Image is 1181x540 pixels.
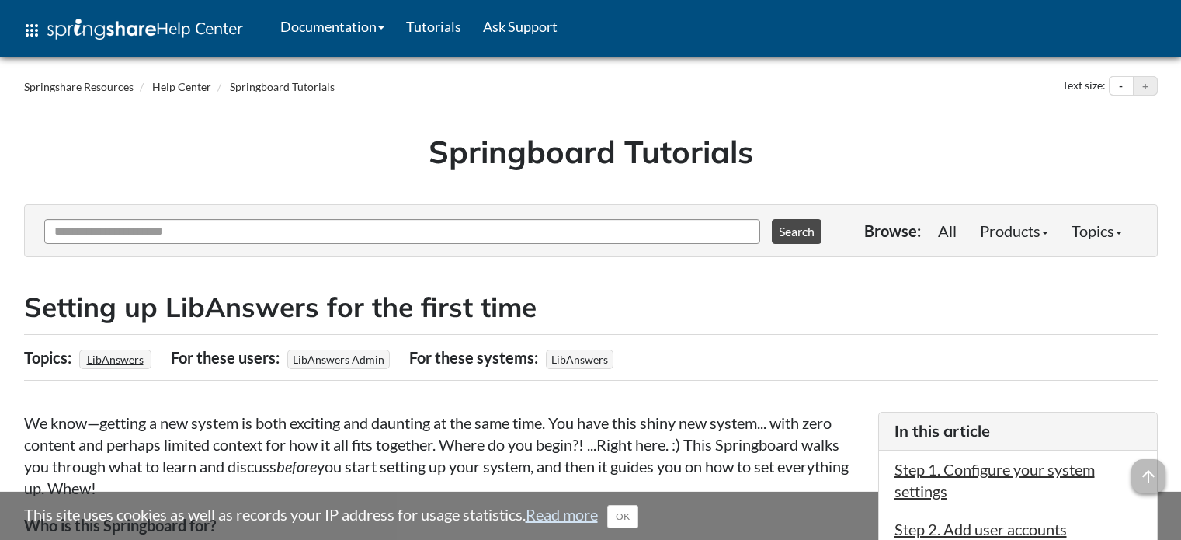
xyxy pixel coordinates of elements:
button: Increase text size [1134,77,1157,96]
img: Springshare [47,19,156,40]
a: Documentation [269,7,395,46]
div: For these users: [171,343,283,372]
span: LibAnswers Admin [287,350,390,369]
div: For these systems: [409,343,542,372]
a: Ask Support [472,7,568,46]
div: This site uses cookies as well as records your IP address for usage statistics. [9,503,1173,528]
span: LibAnswers [546,350,613,369]
a: Help Center [152,80,211,93]
span: apps [23,21,41,40]
button: Decrease text size [1110,77,1133,96]
div: Topics: [24,343,75,372]
strong: Who is this Springboard for? [24,516,216,535]
a: apps Help Center [12,7,254,54]
h3: In this article [894,420,1141,442]
p: Browse: [864,220,921,242]
span: Help Center [156,18,243,38]
p: We know—getting a new system is both exciting and daunting at the same time. You have this shiny ... [24,412,863,499]
a: Topics [1060,215,1134,246]
a: All [926,215,968,246]
h1: Springboard Tutorials [36,130,1146,173]
em: before [276,457,317,476]
a: Tutorials [395,7,472,46]
a: Step 2. Add user accounts [894,520,1067,538]
a: Products [968,215,1060,246]
button: Search [772,219,821,244]
a: Springboard Tutorials [230,80,335,93]
span: arrow_upward [1131,459,1165,493]
a: Step 1. Configure your system settings [894,460,1095,500]
h2: Setting up LibAnswers for the first time [24,288,1158,326]
div: Text size: [1059,76,1109,96]
a: Springshare Resources [24,80,134,93]
a: arrow_upward [1131,461,1165,479]
a: LibAnswers [85,348,146,371]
